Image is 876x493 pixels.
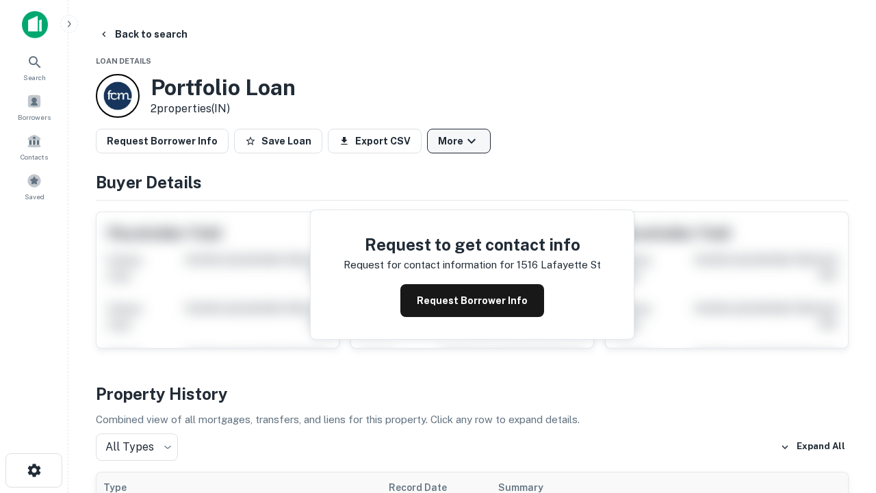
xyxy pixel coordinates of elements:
button: Expand All [777,437,849,457]
a: Saved [4,168,64,205]
button: Request Borrower Info [96,129,229,153]
p: 1516 lafayette st [517,257,601,273]
span: Saved [25,191,44,202]
a: Contacts [4,128,64,165]
div: All Types [96,433,178,461]
a: Search [4,49,64,86]
h3: Portfolio Loan [151,75,296,101]
span: Loan Details [96,57,151,65]
h4: Property History [96,381,849,406]
span: Contacts [21,151,48,162]
iframe: Chat Widget [808,340,876,405]
h4: Buyer Details [96,170,849,194]
p: 2 properties (IN) [151,101,296,117]
button: Back to search [93,22,193,47]
span: Borrowers [18,112,51,123]
p: Request for contact information for [344,257,514,273]
a: Borrowers [4,88,64,125]
button: Export CSV [328,129,422,153]
h4: Request to get contact info [344,232,601,257]
span: Search [23,72,46,83]
button: Save Loan [234,129,322,153]
img: capitalize-icon.png [22,11,48,38]
button: More [427,129,491,153]
p: Combined view of all mortgages, transfers, and liens for this property. Click any row to expand d... [96,412,849,428]
button: Request Borrower Info [400,284,544,317]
